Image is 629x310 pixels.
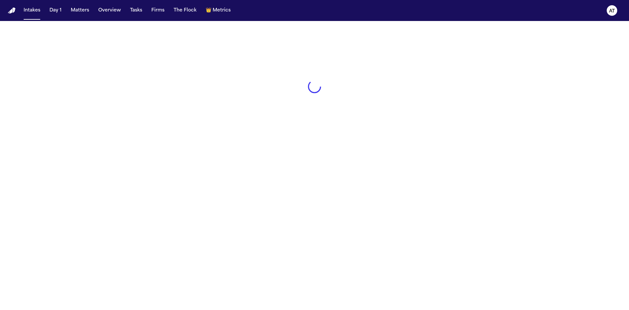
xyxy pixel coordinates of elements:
img: Finch Logo [8,8,16,14]
a: Home [8,8,16,14]
button: Firms [149,5,167,16]
button: Intakes [21,5,43,16]
button: Overview [96,5,124,16]
button: Tasks [127,5,145,16]
button: crownMetrics [203,5,233,16]
button: Matters [68,5,92,16]
button: Day 1 [47,5,64,16]
button: The Flock [171,5,199,16]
